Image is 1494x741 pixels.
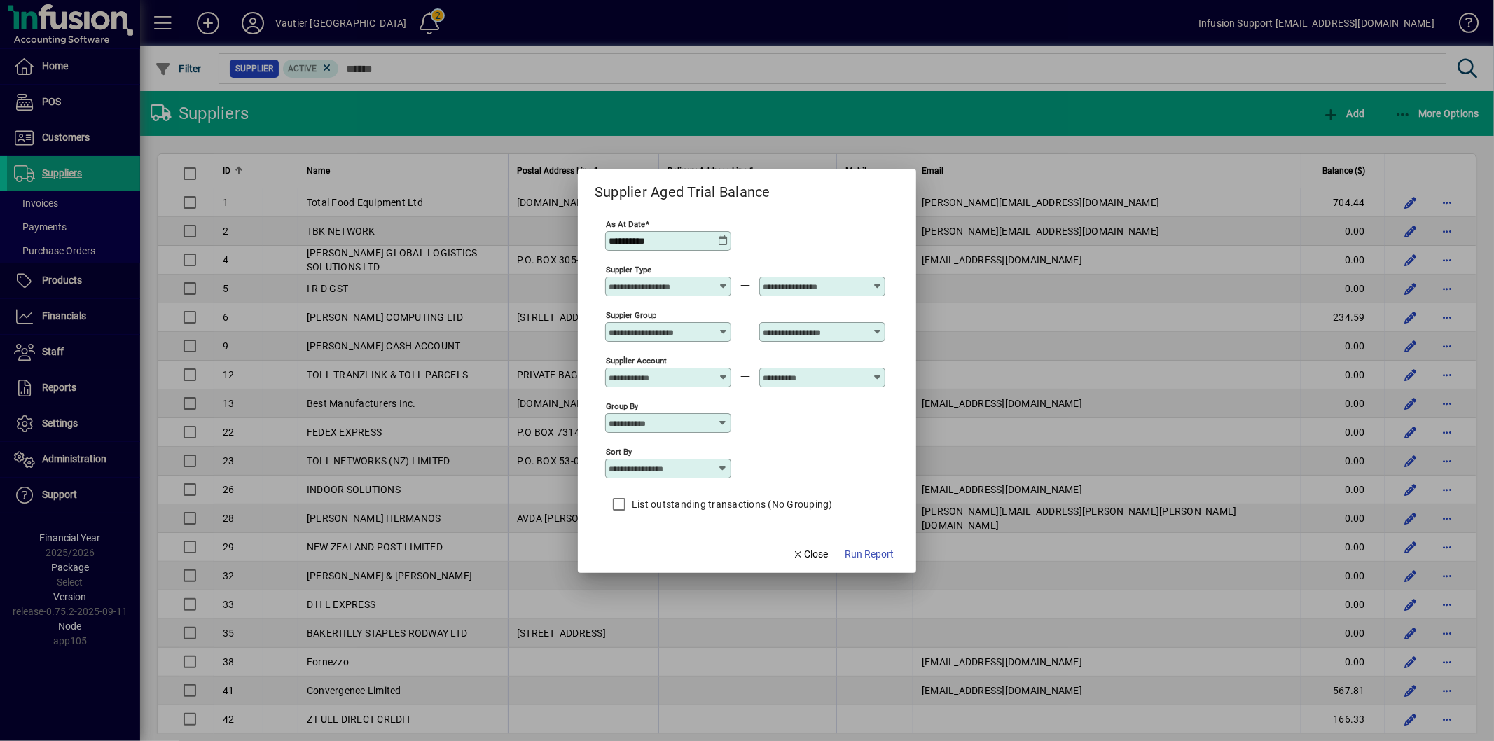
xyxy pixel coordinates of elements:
mat-label: Group by [606,401,638,410]
h2: Supplier Aged Trial Balance [578,169,787,203]
mat-label: Suppier Type [606,264,651,274]
button: Run Report [839,542,899,567]
mat-label: Suppier Group [606,310,656,319]
mat-label: Sort by [606,446,632,456]
mat-label: As at Date [606,219,645,228]
button: Close [787,542,834,567]
span: Run Report [845,547,894,562]
mat-label: Supplier Account [606,355,667,365]
span: Close [792,547,829,562]
label: List outstanding transactions (No Grouping) [629,497,833,511]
